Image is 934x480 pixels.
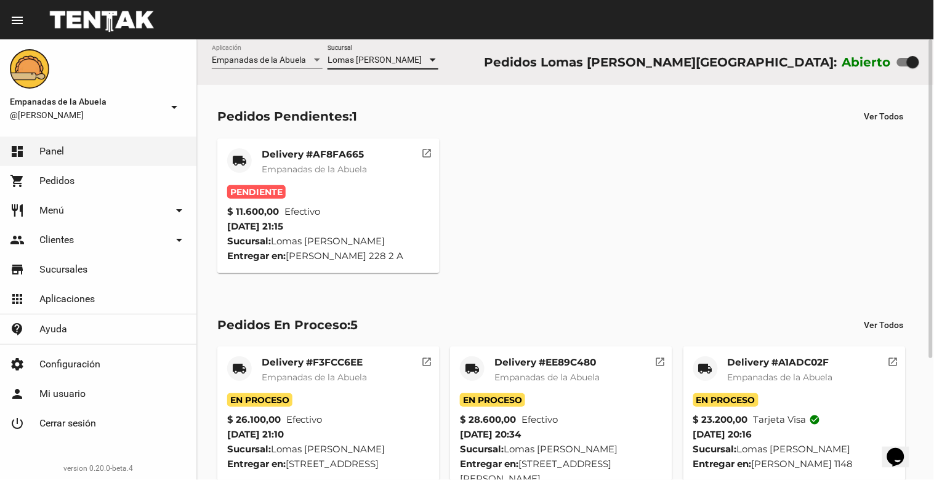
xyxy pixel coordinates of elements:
mat-icon: apps [10,292,25,306]
span: Aplicaciones [39,293,95,305]
span: Lomas [PERSON_NAME] [328,55,422,65]
span: Sucursales [39,263,87,276]
span: En Proceso [460,393,525,407]
mat-icon: local_shipping [465,361,480,376]
span: [DATE] 21:15 [227,220,283,232]
span: [DATE] 20:34 [460,428,521,440]
span: Empanadas de la Abuela [262,372,367,383]
mat-icon: arrow_drop_down [167,100,182,114]
strong: $ 28.600,00 [460,412,516,427]
span: [DATE] 21:10 [227,428,284,440]
span: Efectivo [286,412,323,427]
span: 5 [350,318,358,332]
button: Ver Todos [855,314,914,336]
span: Empanadas de la Abuela [728,372,833,383]
span: Efectivo [284,204,321,219]
mat-card-title: Delivery #AF8FA665 [262,148,367,161]
mat-icon: settings [10,357,25,372]
div: Pedidos En Proceso: [217,315,358,335]
span: En Proceso [693,393,759,407]
span: Clientes [39,234,74,246]
span: Empanadas de la Abuela [262,164,367,175]
span: Efectivo [521,412,558,427]
span: Cerrar sesión [39,417,96,430]
mat-icon: local_shipping [232,153,247,168]
strong: Entregar en: [460,458,518,470]
mat-icon: person [10,386,25,401]
span: Pedidos [39,175,74,187]
mat-icon: arrow_drop_down [172,233,187,247]
strong: $ 26.100,00 [227,412,281,427]
strong: Entregar en: [227,458,286,470]
div: Pedidos Pendientes: [217,106,357,126]
span: En Proceso [227,393,292,407]
span: 1 [352,109,357,124]
span: [DATE] 20:16 [693,428,752,440]
span: Tarjeta visa [754,412,821,427]
strong: Entregar en: [227,250,286,262]
mat-icon: people [10,233,25,247]
div: [PERSON_NAME] 1148 [693,457,896,471]
span: Configuración [39,358,100,370]
span: @[PERSON_NAME] [10,109,162,121]
img: f0136945-ed32-4f7c-91e3-a375bc4bb2c5.png [10,49,49,89]
mat-icon: contact_support [10,322,25,337]
mat-icon: arrow_drop_down [172,203,187,218]
label: Abierto [842,52,892,72]
span: Ver Todos [864,320,904,330]
strong: Sucursal: [227,235,271,247]
mat-card-title: Delivery #EE89C480 [494,356,600,369]
button: Ver Todos [855,105,914,127]
div: Lomas [PERSON_NAME] [460,442,662,457]
mat-icon: open_in_new [888,354,899,366]
span: Panel [39,145,64,158]
div: [PERSON_NAME] 228 2 A [227,249,430,263]
mat-icon: shopping_cart [10,174,25,188]
strong: Sucursal: [693,443,737,455]
iframe: chat widget [882,431,922,468]
mat-icon: open_in_new [422,146,433,157]
span: Empanadas de la Abuela [212,55,306,65]
span: Empanadas de la Abuela [10,94,162,109]
mat-icon: check_circle [810,414,821,425]
strong: Entregar en: [693,458,752,470]
mat-card-title: Delivery #A1ADC02F [728,356,833,369]
mat-card-title: Delivery #F3FCC6EE [262,356,367,369]
mat-icon: restaurant [10,203,25,218]
mat-icon: open_in_new [654,354,666,366]
mat-icon: local_shipping [232,361,247,376]
div: Pedidos Lomas [PERSON_NAME][GEOGRAPHIC_DATA]: [484,52,837,72]
div: [STREET_ADDRESS] [227,457,430,471]
span: Mi usuario [39,388,86,400]
mat-icon: local_shipping [698,361,713,376]
div: Lomas [PERSON_NAME] [693,442,896,457]
strong: Sucursal: [460,443,504,455]
span: Menú [39,204,64,217]
div: Lomas [PERSON_NAME] [227,442,430,457]
mat-icon: store [10,262,25,277]
span: Empanadas de la Abuela [494,372,600,383]
div: version 0.20.0-beta.4 [10,462,187,474]
span: Ver Todos [864,111,904,121]
mat-icon: menu [10,13,25,28]
strong: Sucursal: [227,443,271,455]
mat-icon: power_settings_new [10,416,25,431]
div: Lomas [PERSON_NAME] [227,234,430,249]
strong: $ 11.600,00 [227,204,279,219]
mat-icon: dashboard [10,144,25,159]
span: Pendiente [227,185,286,199]
span: Ayuda [39,323,67,335]
strong: $ 23.200,00 [693,412,748,427]
mat-icon: open_in_new [422,354,433,366]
